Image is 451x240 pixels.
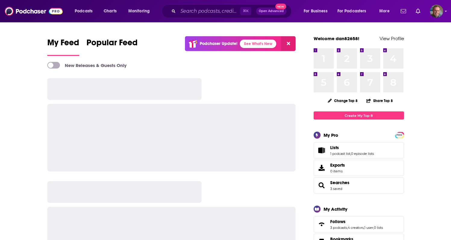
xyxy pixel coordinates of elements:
[330,219,346,224] span: Follows
[47,62,127,69] a: New Releases & Guests Only
[348,226,364,230] a: 4 creators
[413,6,423,16] a: Show notifications dropdown
[330,187,342,191] a: 3 saved
[299,6,335,16] button: open menu
[314,142,404,158] span: Lists
[304,7,327,15] span: For Business
[178,6,240,16] input: Search podcasts, credits, & more...
[75,7,92,15] span: Podcasts
[379,7,390,15] span: More
[314,177,404,194] span: Searches
[374,226,383,230] a: 0 lists
[47,37,79,51] span: My Feed
[259,10,284,13] span: Open Advanced
[430,5,443,18] img: User Profile
[330,169,345,173] span: 0 items
[337,7,366,15] span: For Podcasters
[364,226,373,230] a: 1 user
[240,7,251,15] span: ⌘ K
[366,95,393,107] button: Share Top 8
[430,5,443,18] button: Show profile menu
[375,6,397,16] button: open menu
[316,164,328,172] span: Exports
[128,7,150,15] span: Monitoring
[351,152,374,156] a: 0 episode lists
[380,36,404,41] a: View Profile
[324,97,362,104] button: Change Top 8
[330,162,345,168] span: Exports
[330,226,347,230] a: 3 podcasts
[334,6,375,16] button: open menu
[350,152,351,156] span: ,
[275,4,286,9] span: New
[70,6,100,16] button: open menu
[316,220,328,229] a: Follows
[330,219,383,224] a: Follows
[200,41,237,46] p: Podchaser Update!
[86,37,138,56] a: Popular Feed
[430,5,443,18] span: Logged in as dan82658
[86,37,138,51] span: Popular Feed
[314,160,404,176] a: Exports
[314,36,359,41] a: Welcome dan82658!
[5,5,63,17] img: Podchaser - Follow, Share and Rate Podcasts
[314,216,404,232] span: Follows
[330,152,350,156] a: 1 podcast list
[124,6,158,16] button: open menu
[398,6,409,16] a: Show notifications dropdown
[324,132,338,138] div: My Pro
[347,226,348,230] span: ,
[330,180,349,185] a: Searches
[330,145,339,150] span: Lists
[167,4,297,18] div: Search podcasts, credits, & more...
[373,226,374,230] span: ,
[100,6,120,16] a: Charts
[330,145,374,150] a: Lists
[314,111,404,120] a: Create My Top 8
[396,133,403,137] span: PRO
[47,37,79,56] a: My Feed
[324,206,347,212] div: My Activity
[396,133,403,137] a: PRO
[316,181,328,190] a: Searches
[104,7,117,15] span: Charts
[240,40,276,48] a: See What's New
[316,146,328,155] a: Lists
[256,8,287,15] button: Open AdvancedNew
